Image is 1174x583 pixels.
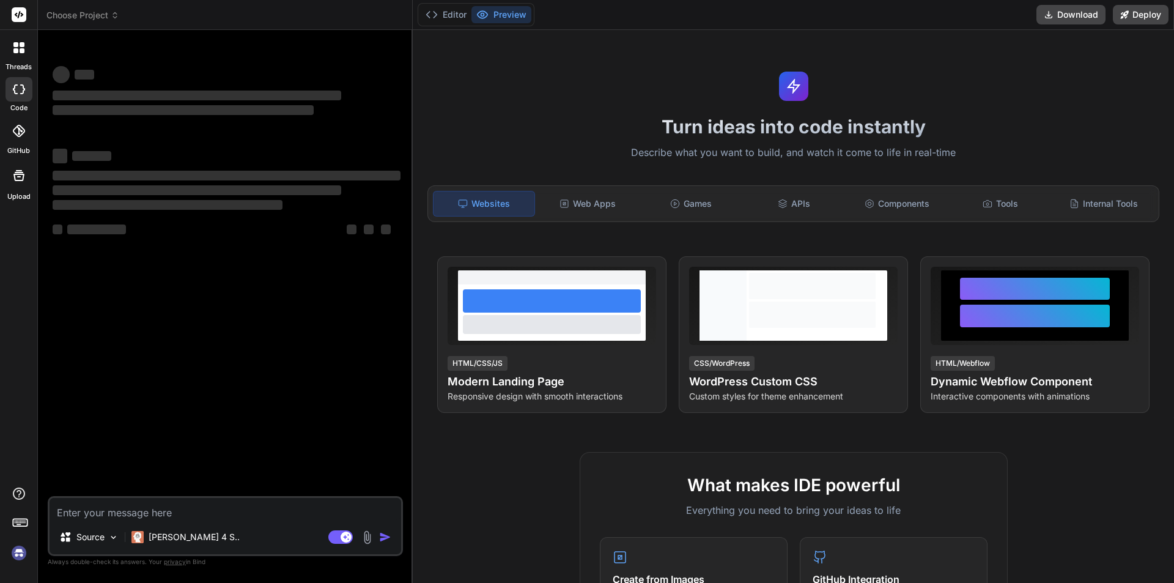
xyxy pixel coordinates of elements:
span: Choose Project [46,9,119,21]
span: ‌ [75,70,94,80]
img: Pick Models [108,532,119,543]
h2: What makes IDE powerful [600,472,988,498]
label: GitHub [7,146,30,156]
h4: WordPress Custom CSS [689,373,898,390]
div: APIs [744,191,844,217]
div: Tools [950,191,1051,217]
div: Web Apps [537,191,638,217]
p: [PERSON_NAME] 4 S.. [149,531,240,543]
span: ‌ [53,200,282,210]
span: ‌ [53,105,314,115]
div: HTML/Webflow [931,356,995,371]
h4: Modern Landing Page [448,373,656,390]
h4: Dynamic Webflow Component [931,373,1139,390]
p: Always double-check its answers. Your in Bind [48,556,403,568]
span: ‌ [347,225,356,234]
div: Components [847,191,948,217]
img: signin [9,543,29,563]
button: Editor [421,6,471,23]
span: ‌ [53,185,341,195]
span: ‌ [53,66,70,83]
span: ‌ [364,225,374,234]
div: CSS/WordPress [689,356,755,371]
div: Games [641,191,742,217]
p: Interactive components with animations [931,390,1139,403]
span: ‌ [72,151,111,161]
span: ‌ [53,91,341,100]
span: ‌ [381,225,391,234]
button: Download [1036,5,1106,24]
img: icon [379,531,391,543]
span: ‌ [53,171,401,180]
h1: Turn ideas into code instantly [420,116,1167,138]
img: Claude 4 Sonnet [131,531,144,543]
p: Source [76,531,105,543]
p: Everything you need to bring your ideas to life [600,503,988,518]
label: threads [6,62,32,72]
span: ‌ [53,149,67,163]
button: Deploy [1113,5,1168,24]
span: ‌ [53,225,62,234]
p: Responsive design with smooth interactions [448,390,656,403]
div: HTML/CSS/JS [448,356,508,371]
label: code [10,103,28,113]
div: Internal Tools [1053,191,1154,217]
span: ‌ [67,225,126,234]
label: Upload [7,191,31,202]
button: Preview [471,6,531,23]
p: Custom styles for theme enhancement [689,390,898,403]
p: Describe what you want to build, and watch it come to life in real-time [420,145,1167,161]
span: privacy [164,558,186,565]
div: Websites [433,191,535,217]
img: attachment [360,530,374,544]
